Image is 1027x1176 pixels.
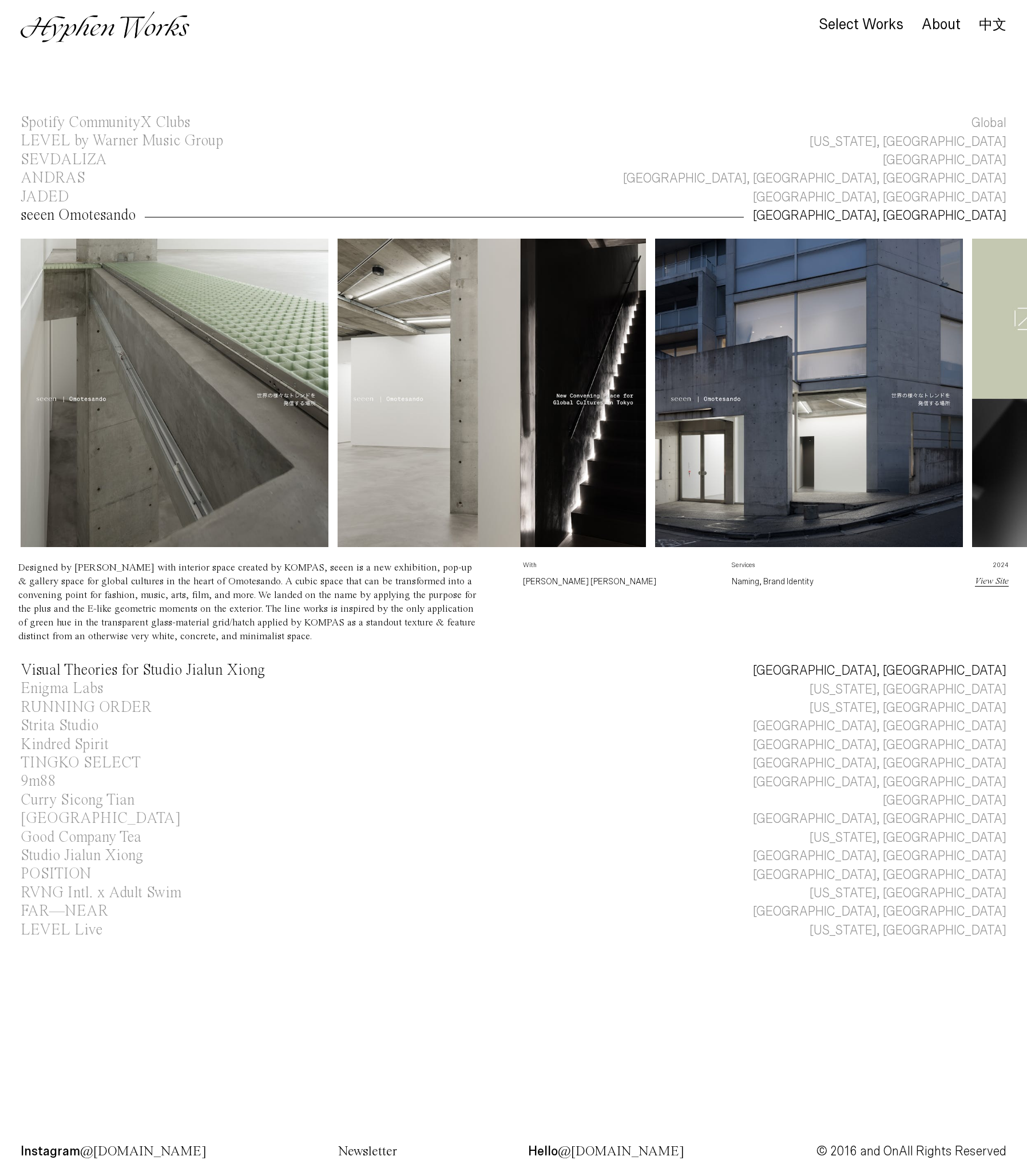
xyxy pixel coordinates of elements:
div: 9m88 [21,774,56,789]
div: [GEOGRAPHIC_DATA], [GEOGRAPHIC_DATA] [753,866,1006,884]
a: 中文 [979,18,1006,31]
a: Hello@[DOMAIN_NAME] [528,1146,684,1158]
div: [US_STATE], [GEOGRAPHIC_DATA] [810,884,1006,902]
div: [US_STATE], [GEOGRAPHIC_DATA] [810,921,1006,940]
a: About [922,19,961,31]
p: 2024 [941,561,1009,575]
div: Curry Sicong Tian [21,793,134,808]
p: [PERSON_NAME] [PERSON_NAME] [523,575,713,588]
a: Newsletter [338,1146,397,1158]
p: Hello [528,1146,684,1158]
div: [GEOGRAPHIC_DATA], [GEOGRAPHIC_DATA] [753,754,1006,773]
div: [GEOGRAPHIC_DATA], [GEOGRAPHIC_DATA] [753,717,1006,735]
div: About [922,17,961,33]
div: Global [972,114,1006,132]
div: [US_STATE], [GEOGRAPHIC_DATA] [810,133,1006,151]
div: Spotify CommunityX Clubs [21,115,190,130]
p: Instagram [21,1146,207,1158]
div: POSITION [21,866,91,882]
div: Kindred Spirit [21,737,109,753]
span: @[DOMAIN_NAME] [558,1145,684,1159]
div: RUNNING ORDER [21,700,152,715]
p: With [523,561,713,575]
div: [GEOGRAPHIC_DATA] [883,791,1006,810]
img: ZgtyZst2UUcvBUcq_mockup%EF%BC%BF03-1.jpg [338,239,646,547]
a: Instagram@[DOMAIN_NAME] [21,1146,207,1158]
div: Good Company Tea [21,830,141,845]
span: Newsletter [338,1145,397,1159]
a: Select Works [819,19,903,31]
div: LEVEL by Warner Music Group [21,133,223,149]
p: © 2016 and On [816,1146,1006,1157]
div: [GEOGRAPHIC_DATA], [GEOGRAPHIC_DATA] [753,847,1006,865]
div: Studio Jialun Xiong [21,848,143,864]
img: ZgtyZct2UUcvBUcp_mockup%EF%BC%BF04.jpg [655,239,963,547]
div: JADED [21,189,69,205]
div: ANDRAS [21,171,85,186]
div: [US_STATE], [GEOGRAPHIC_DATA] [810,680,1006,699]
div: [GEOGRAPHIC_DATA], [GEOGRAPHIC_DATA] [753,773,1006,791]
div: LEVEL Live [21,922,102,938]
div: [GEOGRAPHIC_DATA], [GEOGRAPHIC_DATA], [GEOGRAPHIC_DATA] [623,169,1006,188]
span: All Rights Reserved [899,1145,1006,1158]
div: Designed by [PERSON_NAME] with interior space created by KOMPAS, seeen is a new exhibition, pop-u... [18,563,476,642]
div: RVNG Intl. x Adult Swim [21,885,181,901]
div: [GEOGRAPHIC_DATA], [GEOGRAPHIC_DATA] [753,188,1006,207]
span: @[DOMAIN_NAME] [80,1145,207,1159]
p: Services [732,561,922,575]
div: Enigma Labs [21,681,103,696]
img: Hyphen Works [21,11,189,42]
div: Strita Studio [21,718,98,734]
img: ZgtyB8t2UUcvBUcf_Cover-1.jpg [21,239,329,547]
div: TINGKO SELECT [21,755,141,771]
div: [US_STATE], [GEOGRAPHIC_DATA] [810,829,1006,847]
div: [GEOGRAPHIC_DATA], [GEOGRAPHIC_DATA] [753,662,1006,680]
div: seeen Omotesando [21,208,136,223]
div: SEVDALIZA [21,152,107,168]
div: [GEOGRAPHIC_DATA], [GEOGRAPHIC_DATA] [753,207,1006,225]
div: [GEOGRAPHIC_DATA] [21,811,181,826]
div: FAR—NEAR [21,904,108,919]
div: Select Works [819,17,903,33]
div: [GEOGRAPHIC_DATA], [GEOGRAPHIC_DATA] [753,810,1006,828]
div: [GEOGRAPHIC_DATA] [883,151,1006,169]
div: [GEOGRAPHIC_DATA], [GEOGRAPHIC_DATA] [753,902,1006,921]
a: View Site [975,577,1009,586]
div: [US_STATE], [GEOGRAPHIC_DATA] [810,699,1006,717]
p: Naming, Brand Identity [732,575,922,588]
div: Visual Theories for Studio Jialun Xiong [21,663,265,678]
div: [GEOGRAPHIC_DATA], [GEOGRAPHIC_DATA] [753,736,1006,754]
